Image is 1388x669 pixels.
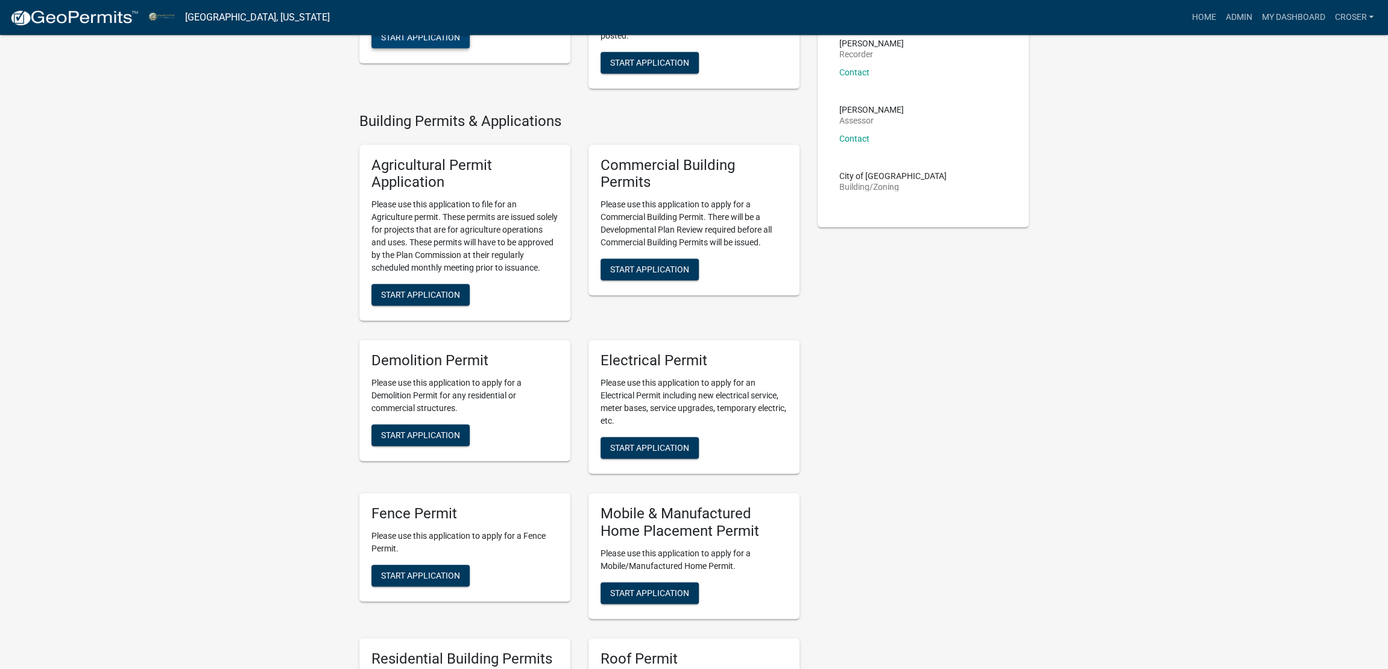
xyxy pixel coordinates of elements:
[371,157,558,192] h5: Agricultural Permit Application
[371,505,558,523] h5: Fence Permit
[601,157,787,192] h5: Commercial Building Permits
[610,588,689,597] span: Start Application
[371,352,558,369] h5: Demolition Permit
[601,437,699,459] button: Start Application
[601,650,787,668] h5: Roof Permit
[371,284,470,306] button: Start Application
[185,7,330,28] a: [GEOGRAPHIC_DATA], [US_STATE]
[601,259,699,280] button: Start Application
[371,530,558,555] p: Please use this application to apply for a Fence Permit.
[371,198,558,274] p: Please use this application to file for an Agriculture permit. These permits are issued solely fo...
[381,430,460,440] span: Start Application
[371,424,470,446] button: Start Application
[371,27,470,48] button: Start Application
[381,570,460,580] span: Start Application
[601,198,787,249] p: Please use this application to apply for a Commercial Building Permit. There will be a Developmen...
[148,9,175,25] img: Miami County, Indiana
[601,582,699,604] button: Start Application
[839,183,947,191] p: Building/Zoning
[839,105,904,114] p: [PERSON_NAME]
[1187,6,1220,29] a: Home
[359,113,800,130] h4: Building Permits & Applications
[601,52,699,74] button: Start Application
[839,68,869,77] a: Contact
[371,565,470,586] button: Start Application
[839,116,904,125] p: Assessor
[601,352,787,369] h5: Electrical Permit
[371,650,558,668] h5: Residential Building Permits
[371,377,558,415] p: Please use this application to apply for a Demolition Permit for any residential or commercial st...
[601,547,787,573] p: Please use this application to apply for a Mobile/Manufactured Home Permit.
[1220,6,1257,29] a: Admin
[1257,6,1330,29] a: My Dashboard
[601,505,787,540] h5: Mobile & Manufactured Home Placement Permit
[381,32,460,42] span: Start Application
[839,172,947,180] p: City of [GEOGRAPHIC_DATA]
[610,265,689,274] span: Start Application
[381,290,460,300] span: Start Application
[839,50,904,58] p: Recorder
[1330,6,1378,29] a: croser
[610,443,689,453] span: Start Application
[839,39,904,48] p: [PERSON_NAME]
[601,377,787,427] p: Please use this application to apply for an Electrical Permit including new electrical service, m...
[839,134,869,143] a: Contact
[610,57,689,67] span: Start Application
